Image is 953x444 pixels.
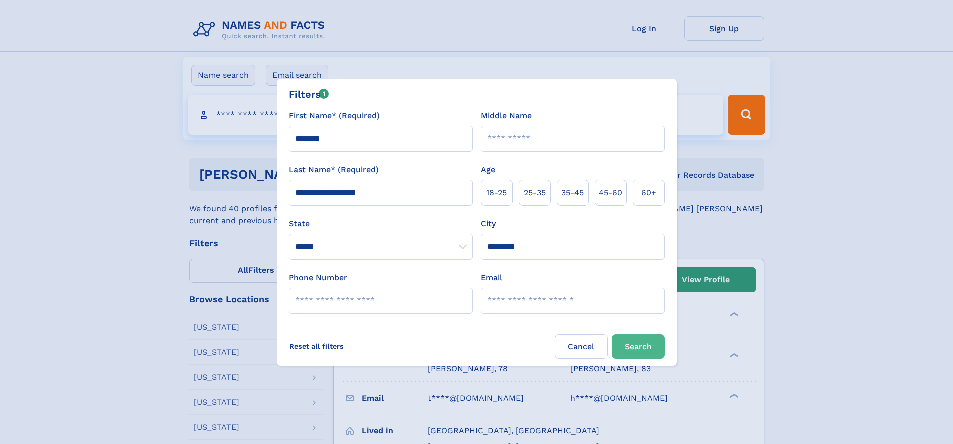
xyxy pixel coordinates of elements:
[289,272,347,284] label: Phone Number
[561,187,584,199] span: 35‑45
[289,87,329,102] div: Filters
[481,110,532,122] label: Middle Name
[641,187,656,199] span: 60+
[555,334,608,359] label: Cancel
[486,187,507,199] span: 18‑25
[289,110,380,122] label: First Name* (Required)
[481,272,502,284] label: Email
[289,218,473,230] label: State
[283,334,350,358] label: Reset all filters
[481,218,496,230] label: City
[612,334,665,359] button: Search
[289,164,379,176] label: Last Name* (Required)
[524,187,546,199] span: 25‑35
[599,187,622,199] span: 45‑60
[481,164,495,176] label: Age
